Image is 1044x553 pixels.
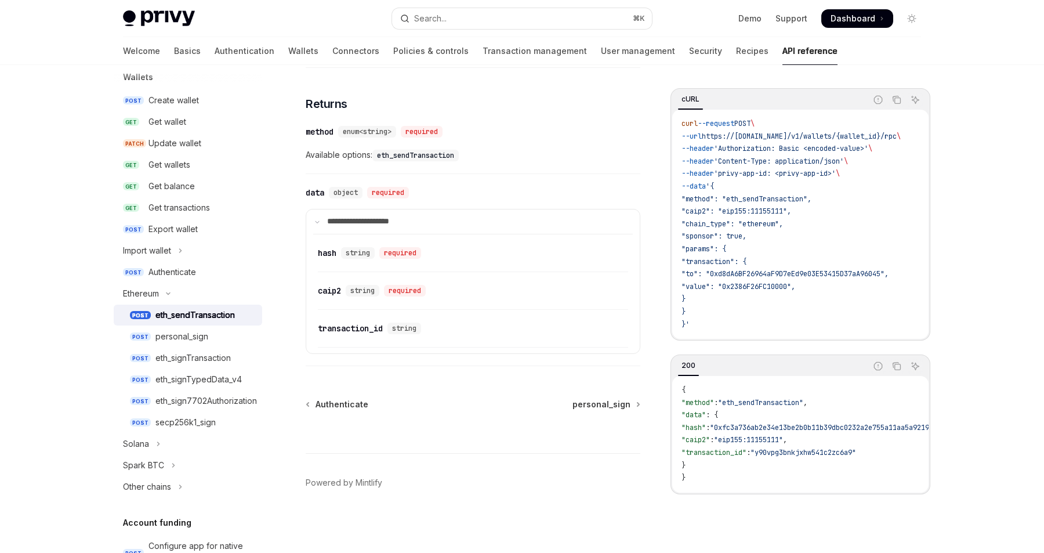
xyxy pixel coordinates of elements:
[114,412,262,433] a: POSTsecp256k1_sign
[123,118,139,126] span: GET
[123,480,171,494] div: Other chains
[681,473,686,482] span: }
[681,144,714,153] span: --header
[114,154,262,175] a: GETGet wallets
[681,282,795,291] span: "value": "0x2386F26FC10000",
[871,92,886,107] button: Report incorrect code
[889,92,904,107] button: Copy the contents from the code block
[114,476,262,497] button: Toggle Other chains section
[681,398,714,407] span: "method"
[392,324,416,333] span: string
[681,232,746,241] span: "sponsor": true,
[710,435,714,444] span: :
[681,435,710,444] span: "caip2"
[803,398,807,407] span: ,
[681,157,714,166] span: --header
[372,150,459,161] code: eth_sendTransaction
[681,423,706,432] span: "hash"
[367,187,409,198] div: required
[836,169,840,178] span: \
[775,13,807,24] a: Support
[681,244,726,254] span: "params": {
[123,37,160,65] a: Welcome
[114,283,262,304] button: Toggle Ethereum section
[114,348,262,368] a: POSTeth_signTransaction
[114,111,262,132] a: GETGet wallet
[114,369,262,390] a: POSTeth_signTypedData_v4
[681,307,686,316] span: }
[130,332,151,341] span: POST
[821,9,893,28] a: Dashboard
[734,119,751,128] span: POST
[123,182,139,191] span: GET
[114,391,262,411] a: POSTeth_sign7702Authorization
[601,37,675,65] a: User management
[155,373,242,386] div: eth_signTypedData_v4
[114,240,262,261] button: Toggle Import wallet section
[318,323,383,334] div: transaction_id
[130,311,151,320] span: POST
[714,398,718,407] span: :
[307,399,368,410] a: Authenticate
[681,182,706,191] span: --data
[681,207,791,216] span: "caip2": "eip155:11155111",
[751,119,755,128] span: \
[316,399,368,410] span: Authenticate
[483,37,587,65] a: Transaction management
[831,13,875,24] span: Dashboard
[155,308,235,322] div: eth_sendTransaction
[572,399,630,410] span: personal_sign
[215,37,274,65] a: Authentication
[706,182,714,191] span: '{
[148,115,186,129] div: Get wallet
[902,9,921,28] button: Toggle dark mode
[114,219,262,240] a: POSTExport wallet
[130,418,151,427] span: POST
[698,119,734,128] span: --request
[908,92,923,107] button: Ask AI
[572,399,639,410] a: personal_sign
[114,176,262,197] a: GETGet balance
[114,90,262,111] a: POSTCreate wallet
[114,326,262,347] a: POSTpersonal_sign
[123,244,171,258] div: Import wallet
[114,262,262,283] a: POSTAuthenticate
[681,269,889,279] span: "to": "0xd8dA6BF26964aF9D7eEd9e03E53415D37aA96045",
[678,359,699,373] div: 200
[114,305,262,326] a: POSTeth_sendTransaction
[681,257,746,266] span: "transaction": {
[306,477,382,489] a: Powered by Mintlify
[738,13,762,24] a: Demo
[782,37,838,65] a: API reference
[306,126,333,138] div: method
[123,437,149,451] div: Solana
[332,37,379,65] a: Connectors
[148,201,210,215] div: Get transactions
[343,127,391,136] span: enum<string>
[114,455,262,476] button: Toggle Spark BTC section
[681,169,714,178] span: --header
[714,169,836,178] span: 'privy-app-id: <privy-app-id>'
[123,204,139,212] span: GET
[379,247,421,259] div: required
[333,188,358,197] span: object
[123,139,146,148] span: PATCH
[681,320,690,329] span: }'
[718,398,803,407] span: "eth_sendTransaction"
[633,14,645,23] span: ⌘ K
[689,37,722,65] a: Security
[130,397,151,406] span: POST
[306,187,324,198] div: data
[123,225,144,234] span: POST
[123,268,144,277] span: POST
[897,132,901,141] span: \
[318,285,341,297] div: caip2
[384,285,426,297] div: required
[706,410,718,420] span: : {
[702,132,897,141] span: https://[DOMAIN_NAME]/v1/wallets/{wallet_id}/rpc
[155,351,231,365] div: eth_signTransaction
[148,136,201,150] div: Update wallet
[392,8,652,29] button: Open search
[155,415,216,429] div: secp256k1_sign
[681,132,702,141] span: --url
